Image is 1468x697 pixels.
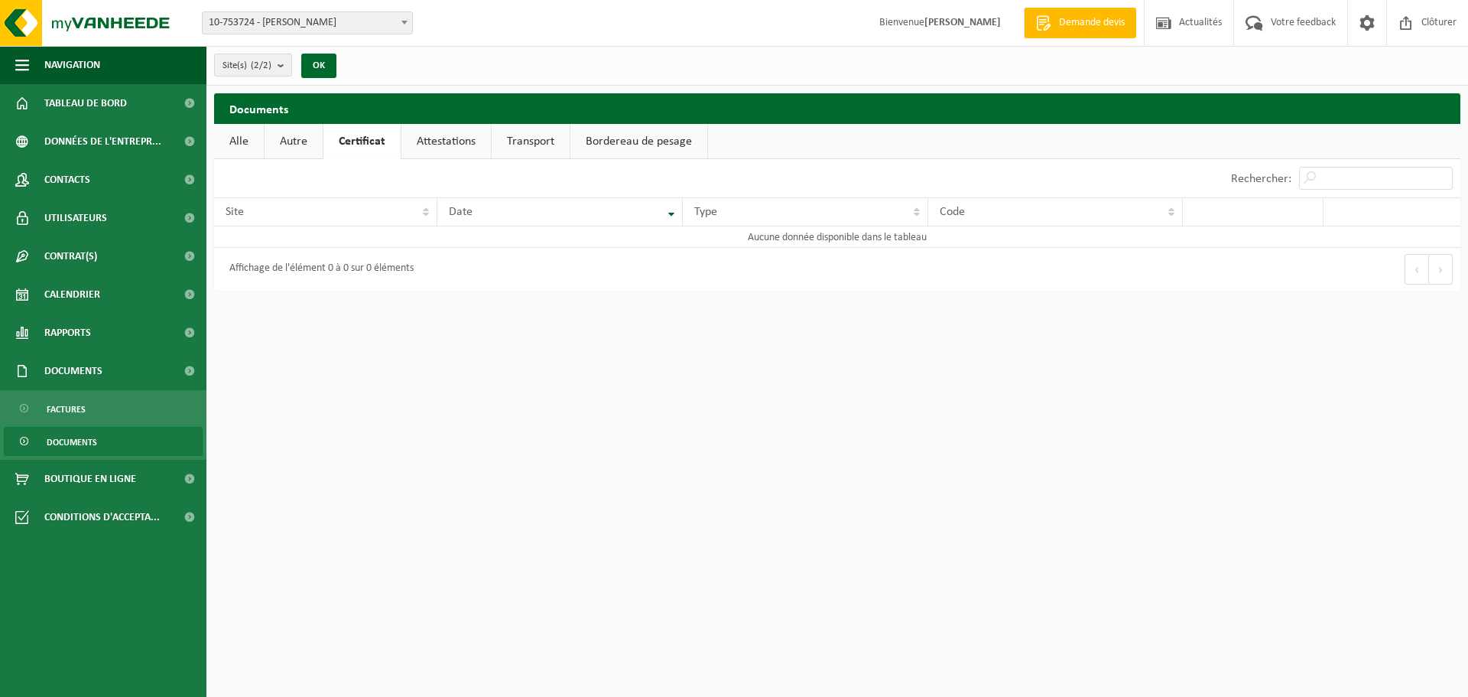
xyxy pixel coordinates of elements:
count: (2/2) [251,60,271,70]
span: Rapports [44,314,91,352]
a: Transport [492,124,570,159]
span: Documents [44,352,102,390]
a: Alle [214,124,264,159]
button: OK [301,54,336,78]
span: Utilisateurs [44,199,107,237]
a: Attestations [401,124,491,159]
span: Site(s) [222,54,271,77]
span: Navigation [44,46,100,84]
span: Documents [47,428,97,457]
a: Documents [4,427,203,456]
button: Previous [1405,254,1429,285]
span: Contacts [44,161,90,199]
span: Tableau de bord [44,84,127,122]
span: Site [226,206,244,218]
span: Type [694,206,717,218]
td: Aucune donnée disponible dans le tableau [214,226,1460,248]
span: Contrat(s) [44,237,97,275]
h2: Documents [214,93,1460,123]
span: 10-753724 - HAZARD ARNAUD SRL - PECQ [202,11,413,34]
span: Calendrier [44,275,100,314]
a: Demande devis [1024,8,1136,38]
span: Code [940,206,965,218]
button: Next [1429,254,1453,285]
label: Rechercher: [1231,173,1291,185]
span: Date [449,206,473,218]
div: Affichage de l'élément 0 à 0 sur 0 éléments [222,256,414,283]
span: Boutique en ligne [44,460,136,498]
span: Conditions d'accepta... [44,498,160,536]
span: 10-753724 - HAZARD ARNAUD SRL - PECQ [203,12,412,34]
a: Autre [265,124,323,159]
a: Factures [4,394,203,423]
span: Données de l'entrepr... [44,122,161,161]
span: Factures [47,395,86,424]
a: Bordereau de pesage [570,124,707,159]
strong: [PERSON_NAME] [924,17,1001,28]
button: Site(s)(2/2) [214,54,292,77]
span: Demande devis [1055,15,1129,31]
a: Certificat [323,124,401,159]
